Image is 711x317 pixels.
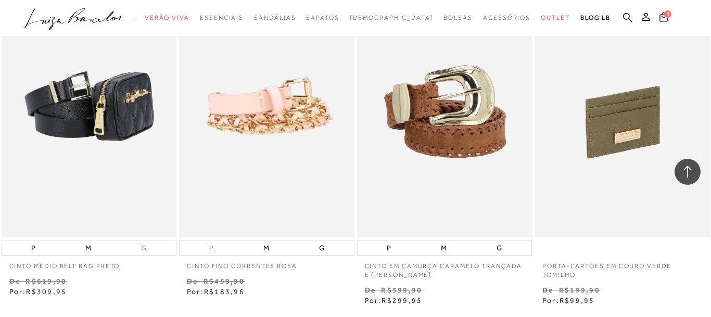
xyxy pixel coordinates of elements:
a: categoryNavScreenReaderText [443,8,473,28]
a: categoryNavScreenReaderText [483,8,530,28]
span: Sandálias [254,14,296,21]
button: P [28,240,39,255]
a: categoryNavScreenReaderText [541,8,570,28]
a: CINTO FINO CORRENTES ROSA [179,256,354,271]
span: Por: [365,296,423,305]
span: 3 [664,10,671,18]
small: R$459,90 [204,277,245,285]
button: P [384,240,394,255]
span: Essenciais [200,14,244,21]
span: Por: [542,296,595,305]
a: CINTO MÉDIO BELT BAG PRETO [2,256,177,271]
a: BLOG LB [580,8,611,28]
span: Por: [9,287,67,296]
button: P [206,243,217,253]
span: BLOG LB [580,14,611,21]
span: [DEMOGRAPHIC_DATA] [350,14,434,21]
span: R$299,95 [382,296,422,305]
a: PORTA-CARTÕES EM COURO VERDE TOMILHO [535,256,710,280]
span: R$99,95 [560,296,595,305]
button: G [316,240,327,255]
span: Por: [187,287,245,296]
small: R$599,90 [381,286,422,294]
button: M [438,240,450,255]
small: De [9,277,20,285]
span: Verão Viva [145,14,189,21]
small: De [187,277,198,285]
a: categoryNavScreenReaderText [254,8,296,28]
button: 3 [656,11,671,26]
a: CINTO EM CAMURÇA CARAMELO TRANÇADA E [PERSON_NAME] [357,256,532,280]
small: De [365,286,376,294]
span: Outlet [541,14,570,21]
small: R$199,90 [559,286,600,294]
button: M [82,240,94,255]
a: noSubCategoriesText [350,8,434,28]
small: De [542,286,553,294]
a: categoryNavScreenReaderText [306,8,339,28]
a: categoryNavScreenReaderText [145,8,189,28]
span: R$309,95 [26,287,67,296]
button: M [260,240,272,255]
button: G [493,240,505,255]
button: G [138,243,149,253]
span: Bolsas [443,14,473,21]
span: R$183,96 [204,287,245,296]
small: R$619,90 [26,277,67,285]
span: Sapatos [306,14,339,21]
a: categoryNavScreenReaderText [200,8,244,28]
span: Acessórios [483,14,530,21]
